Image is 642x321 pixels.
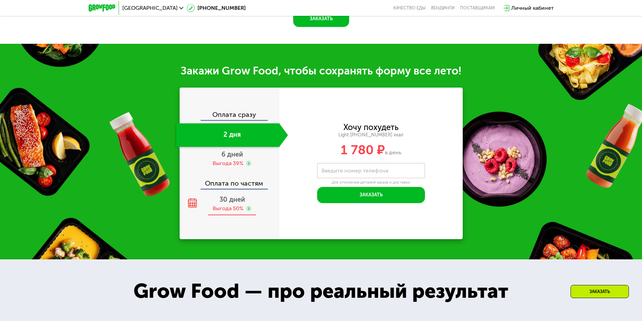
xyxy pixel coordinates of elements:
[431,5,455,11] a: Вендинги
[317,187,425,203] button: Заказать
[322,169,388,172] label: Введите номер телефона
[119,276,523,306] div: Grow Food — про реальный результат
[341,142,385,158] span: 1 780 ₽
[221,150,243,158] span: 6 дней
[180,173,279,189] div: Оплата по частям
[279,132,463,138] div: Light [PHONE_NUMBER] ккал
[317,180,425,185] div: Для уточнения деталей заказа и доставки
[213,205,243,212] div: Выгода 50%
[122,5,178,11] span: [GEOGRAPHIC_DATA]
[293,11,349,27] button: Заказать
[219,195,245,203] span: 30 дней
[385,149,401,156] span: в день
[213,160,243,167] div: Выгода 39%
[393,5,426,11] a: Качество еды
[511,4,554,12] div: Личный кабинет
[343,124,399,131] div: Хочу похудеть
[180,111,279,120] div: Оплата сразу
[571,285,629,298] div: Заказать
[460,5,495,11] div: поставщикам
[187,4,246,12] a: [PHONE_NUMBER]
